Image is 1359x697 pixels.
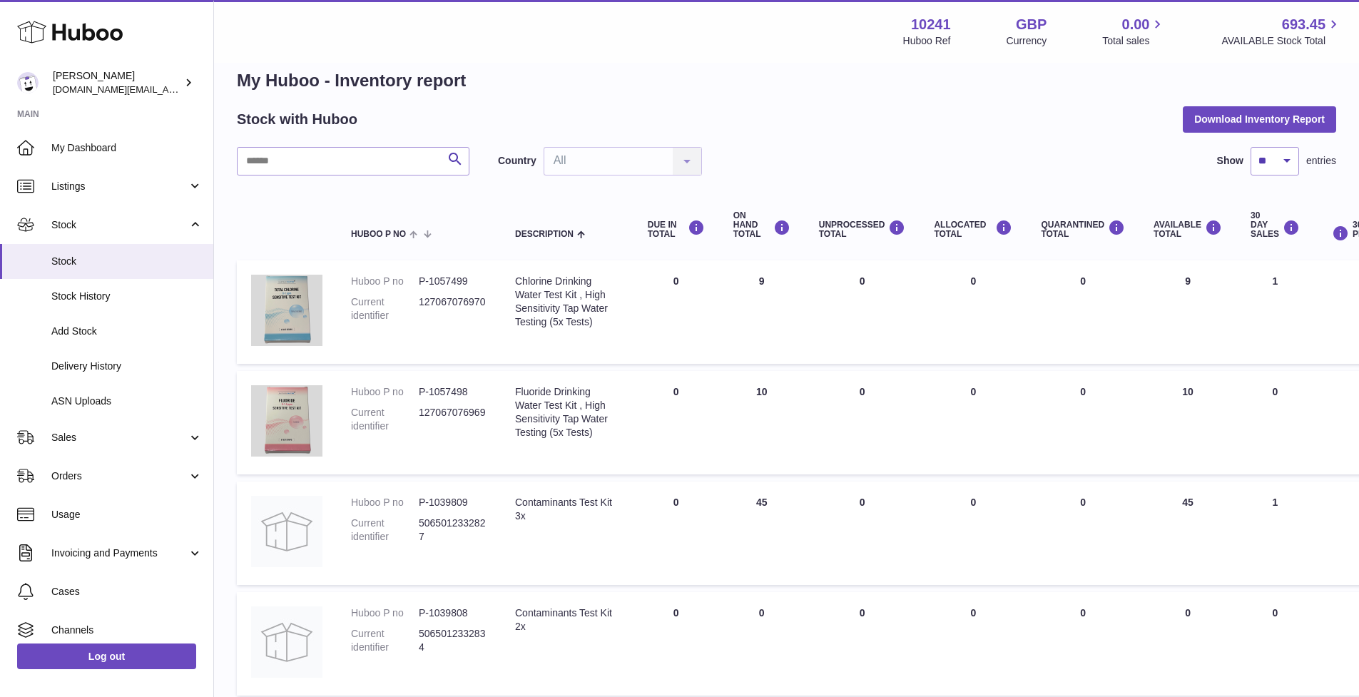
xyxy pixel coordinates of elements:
td: 0 [633,371,719,474]
span: Total sales [1102,34,1166,48]
td: 0 [1139,592,1236,696]
span: 693.45 [1282,15,1325,34]
strong: 10241 [911,15,951,34]
dd: P-1057499 [419,275,487,288]
td: 45 [1139,482,1236,585]
td: 0 [1236,371,1314,474]
label: Country [498,154,536,168]
span: [DOMAIN_NAME][EMAIL_ADDRESS][DOMAIN_NAME] [53,83,284,95]
dd: 127067076969 [419,406,487,433]
span: Orders [51,469,188,483]
div: Fluoride Drinking Water Test Kit , High Sensitivity Tap Water Testing (5x Tests) [515,385,619,439]
td: 0 [920,592,1027,696]
td: 9 [719,260,805,364]
div: UNPROCESSED Total [819,220,906,239]
dt: Current identifier [351,295,419,322]
td: 0 [920,260,1027,364]
span: Usage [51,508,203,522]
span: 0 [1080,497,1086,508]
span: Listings [51,180,188,193]
td: 10 [719,371,805,474]
span: AVAILABLE Stock Total [1221,34,1342,48]
span: Cases [51,585,203,599]
td: 0 [805,260,920,364]
dt: Huboo P no [351,496,419,509]
dt: Huboo P no [351,385,419,399]
td: 1 [1236,482,1314,585]
span: My Dashboard [51,141,203,155]
dd: P-1039809 [419,496,487,509]
a: Log out [17,643,196,669]
td: 9 [1139,260,1236,364]
span: Channels [51,624,203,637]
td: 0 [633,592,719,696]
td: 10 [1139,371,1236,474]
div: Huboo Ref [903,34,951,48]
td: 1 [1236,260,1314,364]
label: Show [1217,154,1243,168]
div: Contaminants Test Kit 3x [515,496,619,523]
td: 0 [805,482,920,585]
div: Contaminants Test Kit 2x [515,606,619,634]
dt: Current identifier [351,406,419,433]
span: Description [515,230,574,239]
img: product image [251,606,322,678]
div: ON HAND Total [733,211,790,240]
h2: Stock with Huboo [237,110,357,129]
dt: Huboo P no [351,275,419,288]
button: Download Inventory Report [1183,106,1336,132]
strong: GBP [1016,15,1047,34]
td: 0 [920,371,1027,474]
span: Huboo P no [351,230,406,239]
dd: P-1057498 [419,385,487,399]
div: Currency [1007,34,1047,48]
dd: 5065012332834 [419,627,487,654]
dd: P-1039808 [419,606,487,620]
td: 0 [1236,592,1314,696]
td: 0 [805,371,920,474]
span: Stock [51,218,188,232]
td: 0 [920,482,1027,585]
h1: My Huboo - Inventory report [237,69,1336,92]
img: product image [251,496,322,567]
span: 0 [1080,275,1086,287]
a: 693.45 AVAILABLE Stock Total [1221,15,1342,48]
span: Delivery History [51,360,203,373]
td: 0 [805,592,920,696]
span: 0.00 [1122,15,1150,34]
div: QUARANTINED Total [1041,220,1125,239]
dt: Huboo P no [351,606,419,620]
span: 0 [1080,386,1086,397]
span: Stock [51,255,203,268]
span: Add Stock [51,325,203,338]
div: ALLOCATED Total [934,220,1012,239]
div: [PERSON_NAME] [53,69,181,96]
span: Sales [51,431,188,444]
td: 0 [633,482,719,585]
span: ASN Uploads [51,395,203,408]
img: londonaquatics.online@gmail.com [17,72,39,93]
a: 0.00 Total sales [1102,15,1166,48]
td: 0 [719,592,805,696]
div: DUE IN TOTAL [648,220,705,239]
span: entries [1306,154,1336,168]
dd: 5065012332827 [419,517,487,544]
span: 0 [1080,607,1086,619]
div: 30 DAY SALES [1251,211,1300,240]
dt: Current identifier [351,517,419,544]
dd: 127067076970 [419,295,487,322]
img: product image [251,275,322,346]
span: Stock History [51,290,203,303]
td: 45 [719,482,805,585]
span: Invoicing and Payments [51,546,188,560]
td: 0 [633,260,719,364]
div: AVAILABLE Total [1154,220,1222,239]
img: product image [251,385,322,457]
div: Chlorine Drinking Water Test Kit , High Sensitivity Tap Water Testing (5x Tests) [515,275,619,329]
dt: Current identifier [351,627,419,654]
